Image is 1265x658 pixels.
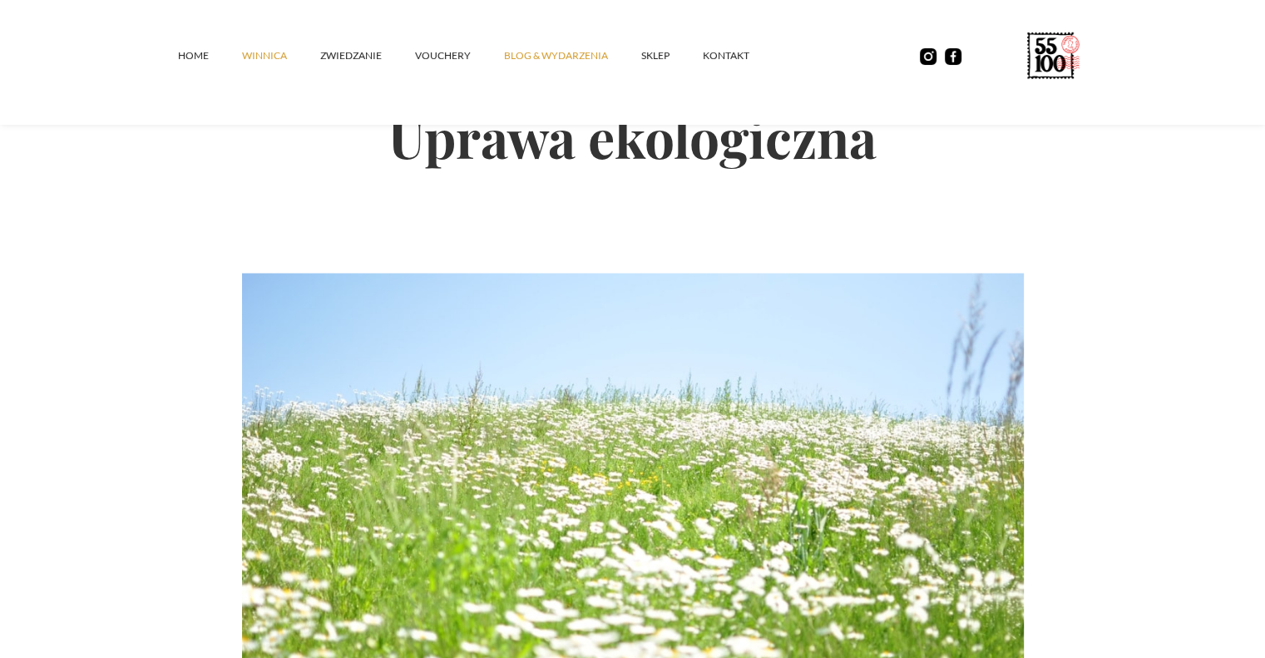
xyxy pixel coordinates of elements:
a: Blog & Wydarzenia [504,31,641,81]
a: ZWIEDZANIE [320,31,415,81]
a: Home [178,31,242,81]
a: SKLEP [641,31,703,81]
h2: Uprawa ekologiczna [242,52,1024,222]
a: kontakt [703,31,783,81]
a: winnica [242,31,320,81]
a: vouchery [415,31,504,81]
